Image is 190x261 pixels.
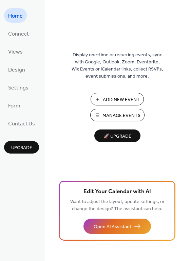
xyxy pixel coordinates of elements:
[94,129,140,142] button: 🚀 Upgrade
[8,65,25,75] span: Design
[4,80,33,95] a: Settings
[91,93,144,105] button: Add New Event
[102,112,140,119] span: Manage Events
[70,197,165,214] span: Want to adjust the layout, update settings, or change the design? The assistant can help.
[8,11,23,21] span: Home
[83,187,151,197] span: Edit Your Calendar with AI
[8,47,23,57] span: Views
[4,44,27,59] a: Views
[4,62,29,77] a: Design
[11,144,32,152] span: Upgrade
[94,223,131,230] span: Open AI Assistant
[83,219,151,234] button: Open AI Assistant
[90,109,145,121] button: Manage Events
[103,96,140,103] span: Add New Event
[8,83,28,93] span: Settings
[72,52,163,80] span: Display one-time or recurring events, sync with Google, Outlook, Zoom, Eventbrite, Wix Events or ...
[4,98,24,113] a: Form
[98,132,136,141] span: 🚀 Upgrade
[4,26,33,41] a: Connect
[8,29,29,39] span: Connect
[8,119,35,129] span: Contact Us
[8,101,20,111] span: Form
[4,141,39,154] button: Upgrade
[4,8,27,23] a: Home
[4,116,39,130] a: Contact Us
